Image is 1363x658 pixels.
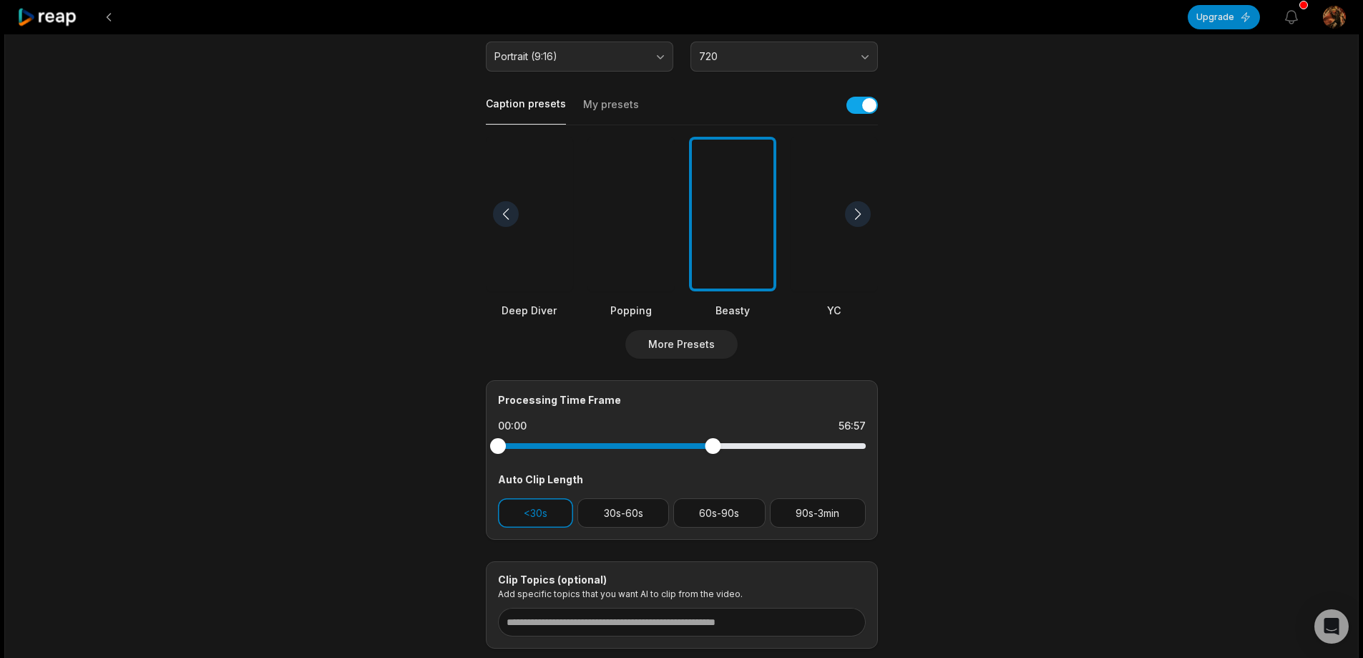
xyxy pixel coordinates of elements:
span: Portrait (9:16) [494,50,645,63]
p: Add specific topics that you want AI to clip from the video. [498,589,866,599]
div: 56:57 [839,419,866,433]
button: Portrait (9:16) [486,42,673,72]
div: Clip Topics (optional) [498,574,866,586]
div: Deep Diver [486,303,573,318]
button: 720 [690,42,878,72]
div: Open Intercom Messenger [1314,609,1349,644]
div: YC [791,303,878,318]
button: 90s-3min [770,498,866,528]
button: 60s-90s [673,498,766,528]
button: 30s-60s [577,498,669,528]
button: More Presets [625,330,738,359]
div: Processing Time Frame [498,392,866,407]
div: Beasty [689,303,776,318]
button: <30s [498,498,574,528]
button: My presets [583,97,639,125]
button: Upgrade [1188,5,1260,29]
div: 00:00 [498,419,527,433]
div: Auto Clip Length [498,472,866,487]
span: 720 [699,50,849,63]
button: Caption presets [486,97,566,125]
div: Popping [587,303,675,318]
